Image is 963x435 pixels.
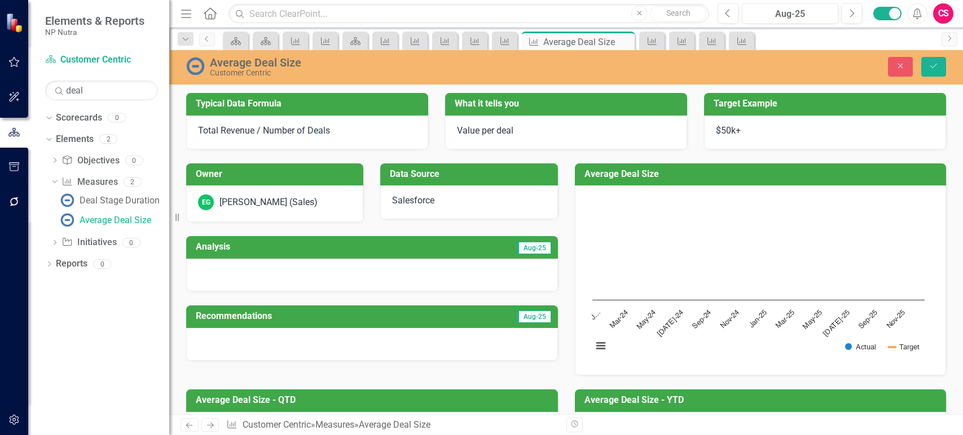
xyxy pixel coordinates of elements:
h3: Average Deal Size - QTD [196,395,552,405]
div: 0 [122,238,140,247]
h3: Average Deal Size - YTD [584,395,941,405]
div: Aug-25 [746,7,834,21]
h3: Data Source [390,169,552,179]
span: Elements & Reports [45,14,144,28]
div: Customer Centric [210,69,610,77]
svg: Interactive chart [587,194,930,363]
a: Average Deal Size [58,211,151,229]
span: Total Revenue / Number of Deals [198,125,330,136]
h3: What it tells you [455,99,681,109]
a: Customer Centric [45,54,158,66]
span: Value per deal [457,125,513,136]
img: No Information [60,193,74,207]
span: Aug-25 [517,242,551,254]
div: Average Deal Size [210,56,610,69]
h3: Target Example [714,99,940,109]
img: No Information [60,213,74,227]
text: Nov-25 [885,309,906,330]
text: May-25 [801,309,823,331]
text: Target [899,344,920,351]
img: ClearPoint Strategy [6,13,25,33]
a: Initiatives [61,236,116,249]
text: Sep-25 [857,309,878,330]
div: » » [226,419,557,432]
h3: Owner [196,169,358,179]
div: 2 [124,177,142,187]
text: May-24 [635,309,657,331]
div: Average Deal Size [80,215,151,225]
a: Objectives [61,154,119,167]
a: Scorecards [56,112,102,125]
div: 0 [125,156,143,165]
button: CS [933,3,953,24]
a: Customer Centric [243,419,311,430]
div: EG [198,194,214,210]
div: 2 [99,135,117,144]
h3: Average Deal Size [584,169,941,179]
text: Nov-24 [719,309,740,330]
h3: Analysis [196,242,371,252]
h3: Typical Data Formula [196,99,423,109]
a: Reports [56,258,87,270]
span: $50k+ [716,125,741,136]
div: 0 [108,113,126,123]
span: Search [666,8,691,17]
img: No Information [186,57,204,75]
text: Jan-25 [747,309,768,329]
div: 0 [93,259,111,269]
text: [DATE]-24 [656,309,685,338]
a: Measures [315,419,354,430]
a: Elements [56,133,94,146]
text: Sep-24 [691,309,713,330]
input: Search Below... [45,81,158,100]
button: Show Target [889,343,920,351]
button: Aug-25 [742,3,838,24]
a: Measures [61,176,117,189]
h3: Recommendations [196,311,439,321]
div: Chart. Highcharts interactive chart. [587,194,935,363]
small: NP Nutra [45,28,144,37]
button: Show Actual [845,343,876,351]
div: [PERSON_NAME] (Sales) [219,196,318,209]
text: Mar-24 [608,309,629,330]
button: Search [650,6,706,21]
div: Deal Stage Duration [80,196,160,206]
div: Average Deal Size [359,419,430,430]
text: [DATE]-25 [822,309,851,338]
a: Deal Stage Duration [58,191,160,209]
div: Average Deal Size [543,35,632,49]
button: View chart menu, Chart [593,338,609,354]
text: J… [589,309,602,322]
span: Aug-25 [517,310,551,323]
input: Search ClearPoint... [228,4,709,24]
text: Mar-25 [775,309,795,330]
span: Salesforce [392,195,434,206]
